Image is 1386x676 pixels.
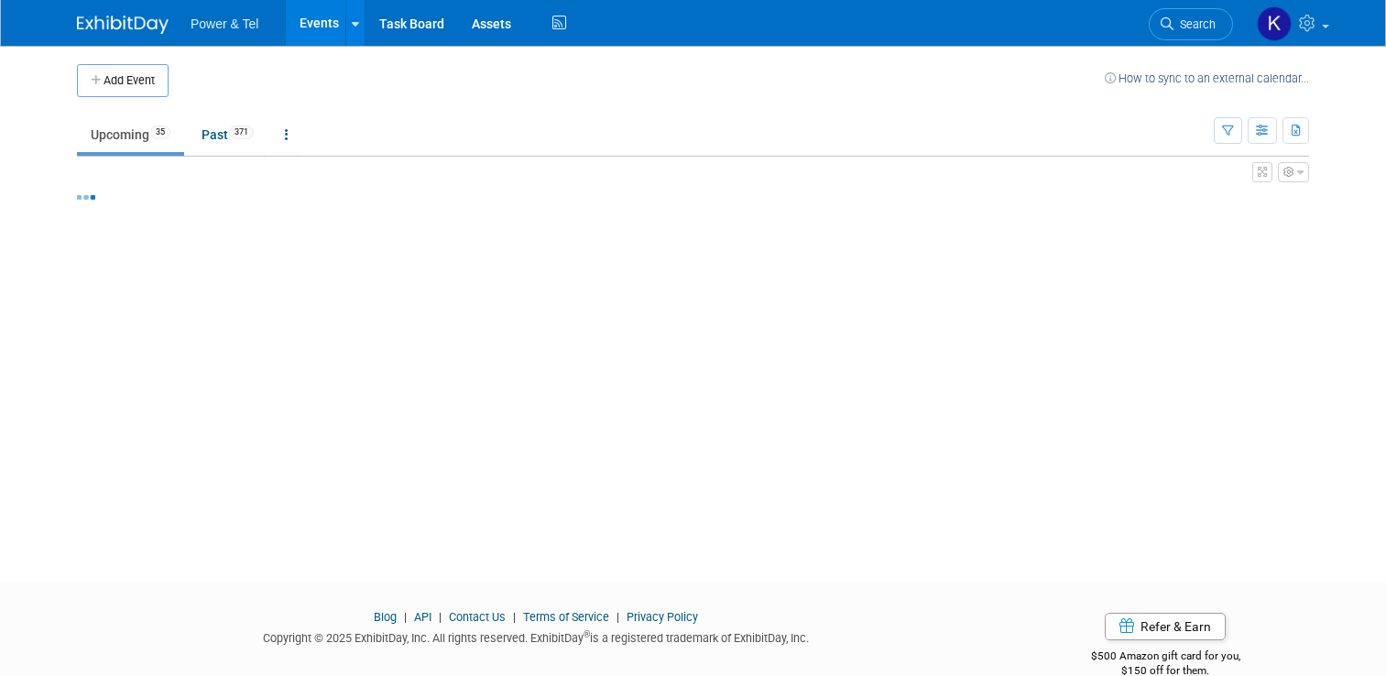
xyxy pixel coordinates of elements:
sup: ® [584,629,590,639]
span: 35 [150,125,170,139]
a: Past371 [188,117,267,152]
span: Search [1173,17,1216,31]
button: Add Event [77,64,169,97]
a: Privacy Policy [627,610,698,624]
a: Blog [374,610,397,624]
span: | [612,610,624,624]
img: loading... [77,195,95,200]
img: Kelley Hood [1257,6,1292,41]
img: ExhibitDay [77,16,169,34]
span: | [508,610,520,624]
a: Contact Us [449,610,506,624]
a: Search [1149,8,1233,40]
div: Copyright © 2025 ExhibitDay, Inc. All rights reserved. ExhibitDay is a registered trademark of Ex... [77,626,994,647]
a: Terms of Service [523,610,609,624]
a: API [414,610,431,624]
a: Upcoming35 [77,117,184,152]
a: How to sync to an external calendar... [1105,71,1309,85]
a: Refer & Earn [1105,613,1226,640]
span: | [434,610,446,624]
span: | [399,610,411,624]
span: 371 [229,125,254,139]
span: Power & Tel [191,16,258,31]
